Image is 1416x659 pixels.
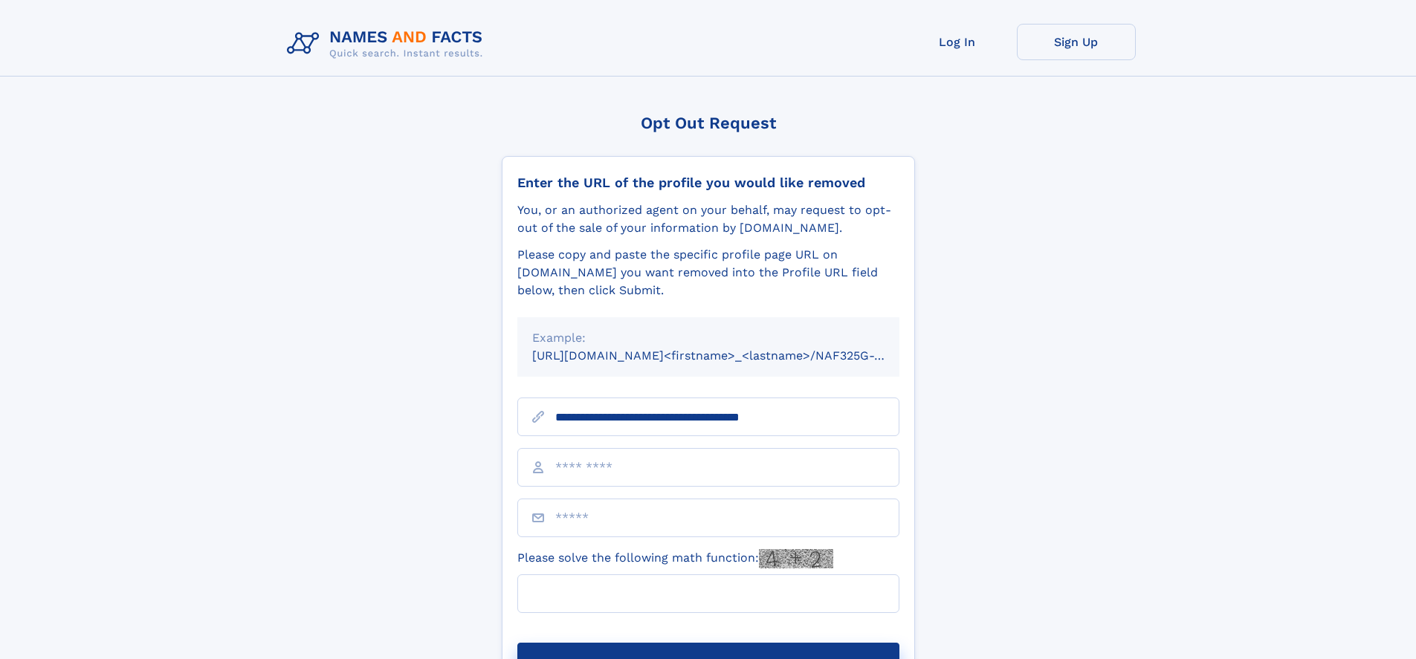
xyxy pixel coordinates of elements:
div: Example: [532,329,885,347]
div: Enter the URL of the profile you would like removed [517,175,899,191]
a: Sign Up [1017,24,1136,60]
small: [URL][DOMAIN_NAME]<firstname>_<lastname>/NAF325G-xxxxxxxx [532,348,928,363]
div: Opt Out Request [502,114,915,132]
div: Please copy and paste the specific profile page URL on [DOMAIN_NAME] you want removed into the Pr... [517,246,899,299]
a: Log In [898,24,1017,60]
label: Please solve the following math function: [517,549,833,568]
img: Logo Names and Facts [281,24,495,64]
div: You, or an authorized agent on your behalf, may request to opt-out of the sale of your informatio... [517,201,899,237]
